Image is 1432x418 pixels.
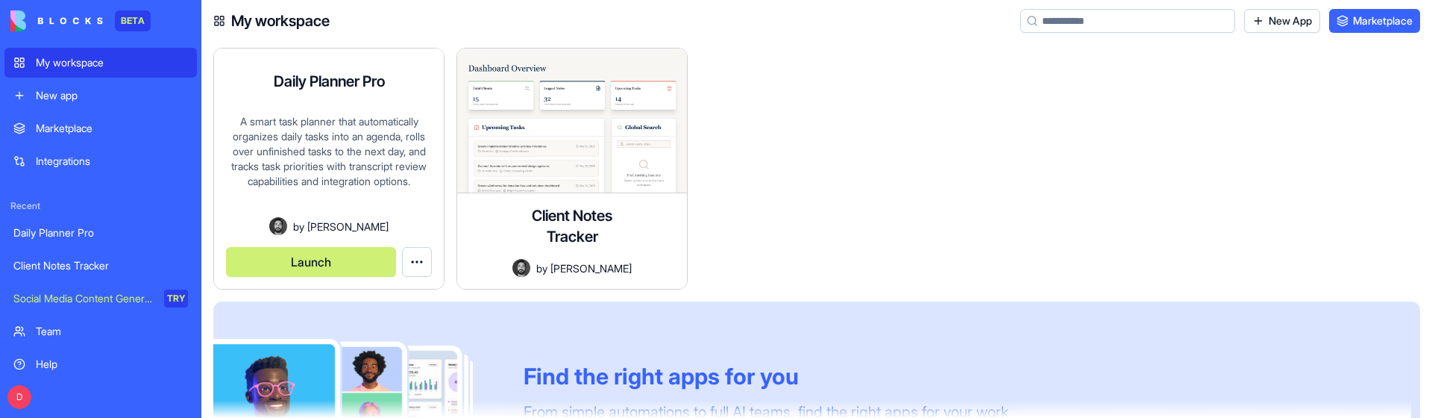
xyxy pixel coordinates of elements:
div: Marketplace [36,121,188,136]
a: Team [4,316,197,346]
span: by [536,261,547,276]
img: Avatar [512,259,530,277]
a: BETA [10,10,151,31]
span: Recent [4,200,197,212]
div: Team [36,324,188,339]
div: Social Media Content Generator [13,291,154,306]
h4: Daily Planner Pro [274,71,385,92]
a: Client Notes Tracker [4,251,197,281]
div: Daily Planner Pro [13,225,188,240]
span: [PERSON_NAME] [550,261,632,276]
a: Marketplace [4,113,197,143]
button: Launch [226,247,396,277]
div: Find the right apps for you [524,363,1008,390]
a: Social Media Content GeneratorTRY [4,284,197,313]
a: My workspace [4,48,197,78]
div: A smart task planner that automatically organizes daily tasks into an agenda, rolls over unfinish... [226,114,432,217]
a: Client Notes TrackerAvatarby[PERSON_NAME] [456,48,688,290]
a: Daily Planner ProA smart task planner that automatically organizes daily tasks into an agenda, ro... [213,48,445,290]
div: Client Notes Tracker [13,258,188,273]
a: New app [4,81,197,110]
h4: Client Notes Tracker [512,205,632,247]
div: New app [36,88,188,103]
a: New App [1244,9,1320,33]
div: Help [36,357,188,372]
div: TRY [164,290,188,308]
a: Integrations [4,146,197,176]
a: Help [4,349,197,379]
img: Avatar [269,217,287,235]
div: BETA [115,10,151,31]
div: My workspace [36,55,188,70]
h4: My workspace [231,10,330,31]
span: [PERSON_NAME] [307,219,389,234]
div: Integrations [36,154,188,169]
a: Daily Planner Pro [4,218,197,248]
span: by [293,219,304,234]
a: Marketplace [1329,9,1420,33]
span: D [7,385,31,409]
img: logo [10,10,103,31]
